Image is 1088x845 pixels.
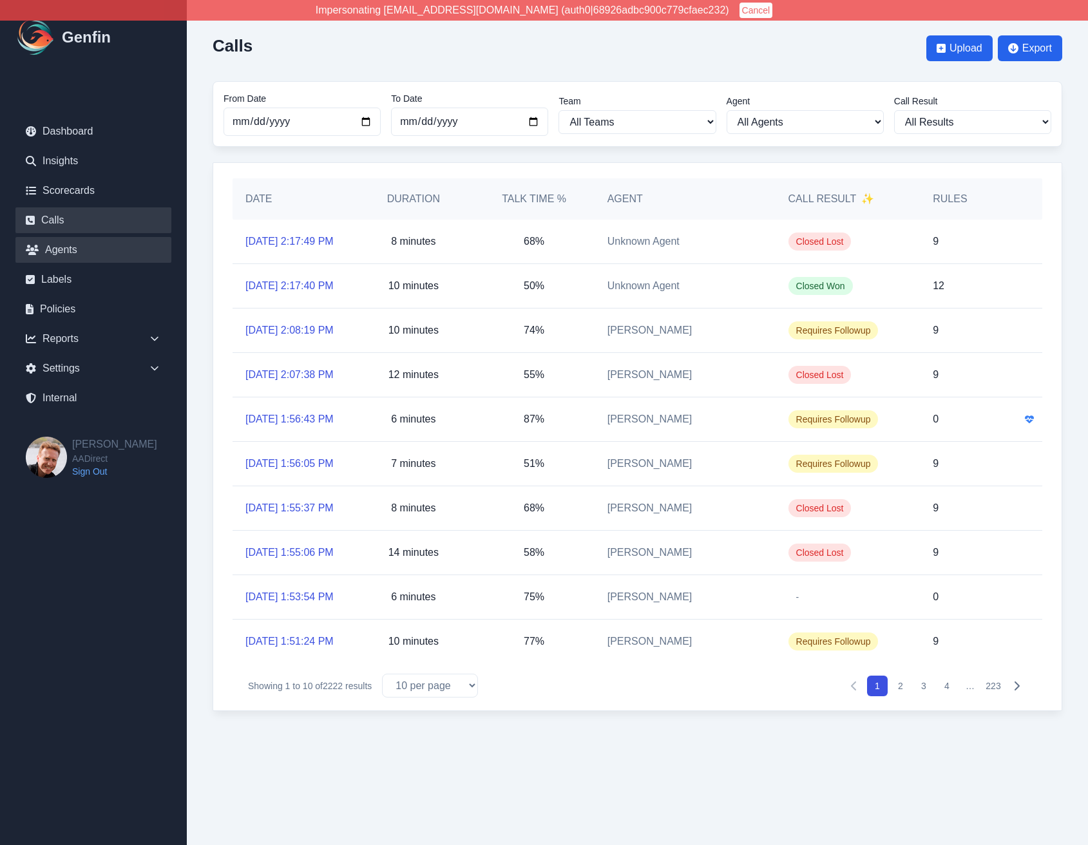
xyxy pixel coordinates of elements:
[933,367,939,383] p: 9
[524,367,544,383] p: 55%
[248,679,372,692] p: Showing to of results
[524,278,544,294] p: 50%
[788,366,852,384] span: Closed Lost
[788,410,879,428] span: Requires Followup
[15,237,171,263] a: Agents
[26,437,67,478] img: Brian Dunagan
[285,681,291,691] span: 1
[245,367,334,383] a: [DATE] 2:07:38 PM
[15,119,171,144] a: Dashboard
[607,456,692,471] a: [PERSON_NAME]
[1022,41,1052,56] span: Export
[890,676,911,696] button: 2
[391,412,435,427] p: 6 minutes
[486,191,581,207] h5: Talk Time %
[245,634,334,649] a: [DATE] 1:51:24 PM
[933,191,967,207] h5: Rules
[366,191,461,207] h5: Duration
[607,500,692,516] a: [PERSON_NAME]
[524,634,544,649] p: 77%
[983,676,1004,696] button: 223
[788,455,879,473] span: Requires Followup
[524,412,544,427] p: 87%
[727,95,884,108] label: Agent
[388,367,439,383] p: 12 minutes
[388,278,439,294] p: 10 minutes
[933,234,939,249] p: 9
[894,95,1051,108] label: Call Result
[788,191,875,207] h5: Call Result
[72,452,157,465] span: AADirect
[607,323,692,338] a: [PERSON_NAME]
[391,456,435,471] p: 7 minutes
[391,92,548,105] label: To Date
[323,681,343,691] span: 2222
[524,500,544,516] p: 68%
[788,321,879,339] span: Requires Followup
[933,634,939,649] p: 9
[15,326,171,352] div: Reports
[524,456,544,471] p: 51%
[245,545,334,560] a: [DATE] 1:55:06 PM
[245,191,340,207] h5: Date
[391,234,435,249] p: 8 minutes
[15,267,171,292] a: Labels
[933,545,939,560] p: 9
[524,234,544,249] p: 68%
[524,323,544,338] p: 74%
[788,588,807,606] span: -
[937,676,957,696] button: 4
[388,634,439,649] p: 10 minutes
[72,437,157,452] h2: [PERSON_NAME]
[998,35,1062,61] button: Export
[788,632,879,650] span: Requires Followup
[788,499,852,517] span: Closed Lost
[558,95,716,108] label: Team
[72,465,157,478] a: Sign Out
[607,278,680,294] span: Unknown Agent
[960,676,980,696] span: …
[15,207,171,233] a: Calls
[607,634,692,649] a: [PERSON_NAME]
[391,500,435,516] p: 8 minutes
[245,412,334,427] a: [DATE] 1:56:43 PM
[303,681,313,691] span: 10
[788,277,853,295] span: Closed Won
[224,92,381,105] label: From Date
[15,17,57,58] img: Logo
[15,356,171,381] div: Settings
[607,545,692,560] a: [PERSON_NAME]
[607,412,692,427] a: [PERSON_NAME]
[245,278,334,294] a: [DATE] 2:17:40 PM
[861,191,874,207] span: ✨
[607,589,692,605] a: [PERSON_NAME]
[388,545,439,560] p: 14 minutes
[740,3,773,18] button: Cancel
[933,500,939,516] p: 9
[607,191,643,207] h5: Agent
[844,676,1027,696] nav: Pagination
[388,323,439,338] p: 10 minutes
[933,278,944,294] p: 12
[933,323,939,338] p: 9
[950,41,982,56] span: Upload
[15,148,171,174] a: Insights
[15,178,171,204] a: Scorecards
[245,500,334,516] a: [DATE] 1:55:37 PM
[15,385,171,411] a: Internal
[15,296,171,322] a: Policies
[607,234,680,249] span: Unknown Agent
[933,456,939,471] p: 9
[245,589,334,605] a: [DATE] 1:53:54 PM
[788,233,852,251] span: Closed Lost
[62,27,111,48] h1: Genfin
[245,323,334,338] a: [DATE] 2:08:19 PM
[607,367,692,383] a: [PERSON_NAME]
[391,589,435,605] p: 6 minutes
[245,234,334,249] a: [DATE] 2:17:49 PM
[913,676,934,696] button: 3
[524,589,544,605] p: 75%
[926,35,993,61] button: Upload
[933,412,939,427] p: 0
